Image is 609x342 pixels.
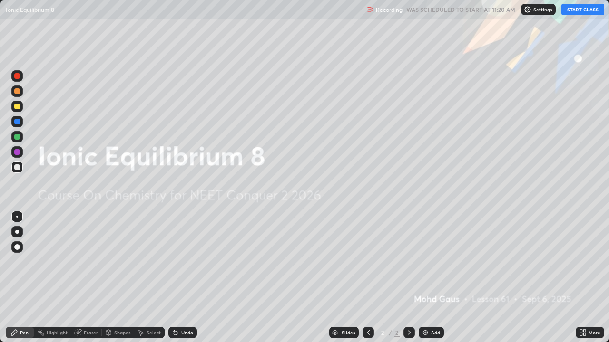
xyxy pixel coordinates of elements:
[378,330,387,335] div: 2
[84,330,98,335] div: Eraser
[533,7,552,12] p: Settings
[376,6,403,13] p: Recording
[389,330,392,335] div: /
[20,330,29,335] div: Pen
[342,330,355,335] div: Slides
[431,330,440,335] div: Add
[524,6,531,13] img: class-settings-icons
[422,329,429,336] img: add-slide-button
[561,4,604,15] button: START CLASS
[47,330,68,335] div: Highlight
[147,330,161,335] div: Select
[181,330,193,335] div: Undo
[406,5,515,14] h5: WAS SCHEDULED TO START AT 11:20 AM
[6,6,54,13] p: Ionic Equilibrium 8
[589,330,600,335] div: More
[394,328,400,337] div: 2
[366,6,374,13] img: recording.375f2c34.svg
[114,330,130,335] div: Shapes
